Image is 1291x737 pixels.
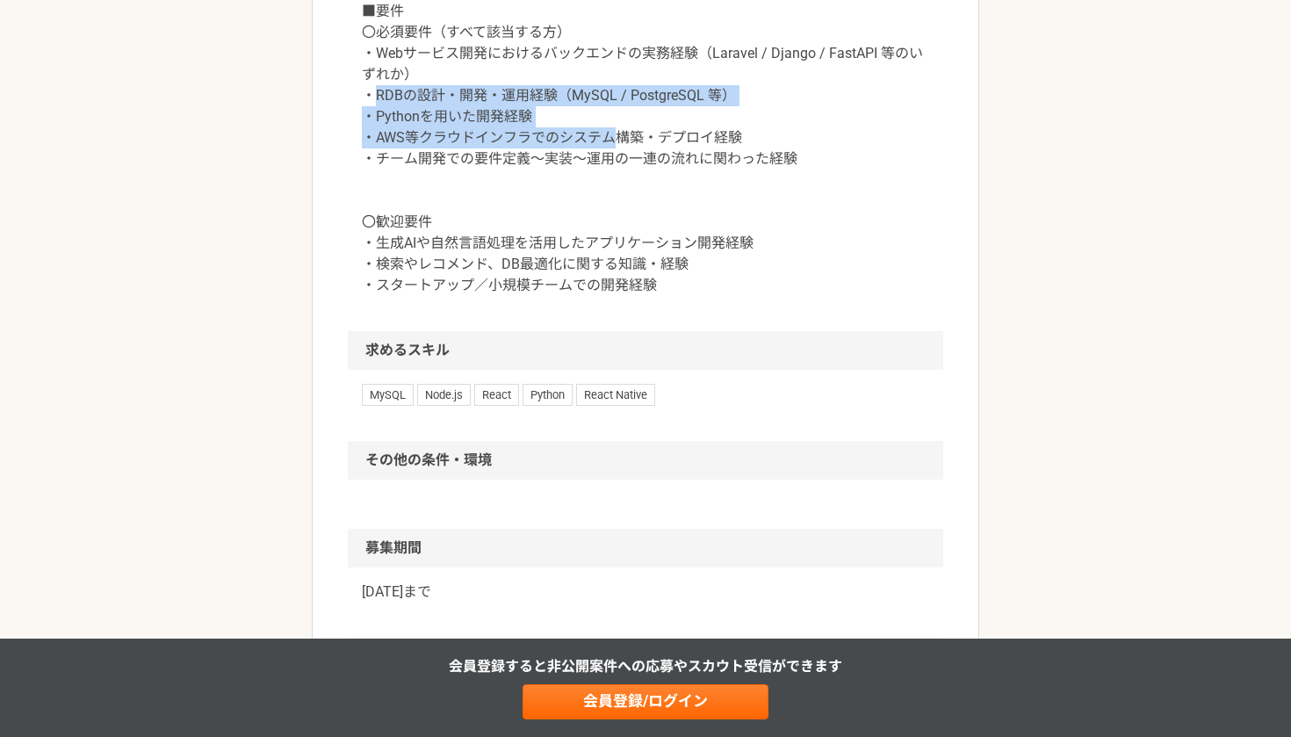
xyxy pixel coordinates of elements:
[474,384,519,405] span: React
[348,331,943,370] h2: 求めるスキル
[449,656,842,677] p: 会員登録すると非公開案件への応募やスカウト受信ができます
[348,638,943,676] h2: 募集企業
[348,441,943,480] h2: その他の条件・環境
[417,384,471,405] span: Node.js
[362,384,414,405] span: MySQL
[576,384,655,405] span: React Native
[523,684,768,719] a: 会員登録/ログイン
[362,1,929,296] p: ■要件 〇必須要件（すべて該当する方） ・Webサービス開発におけるバックエンドの実務経験（Laravel / Django / FastAPI 等のいずれか） ・RDBの設計・開発・運用経験（...
[523,384,573,405] span: Python
[348,529,943,567] h2: 募集期間
[362,582,929,603] p: [DATE]まで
